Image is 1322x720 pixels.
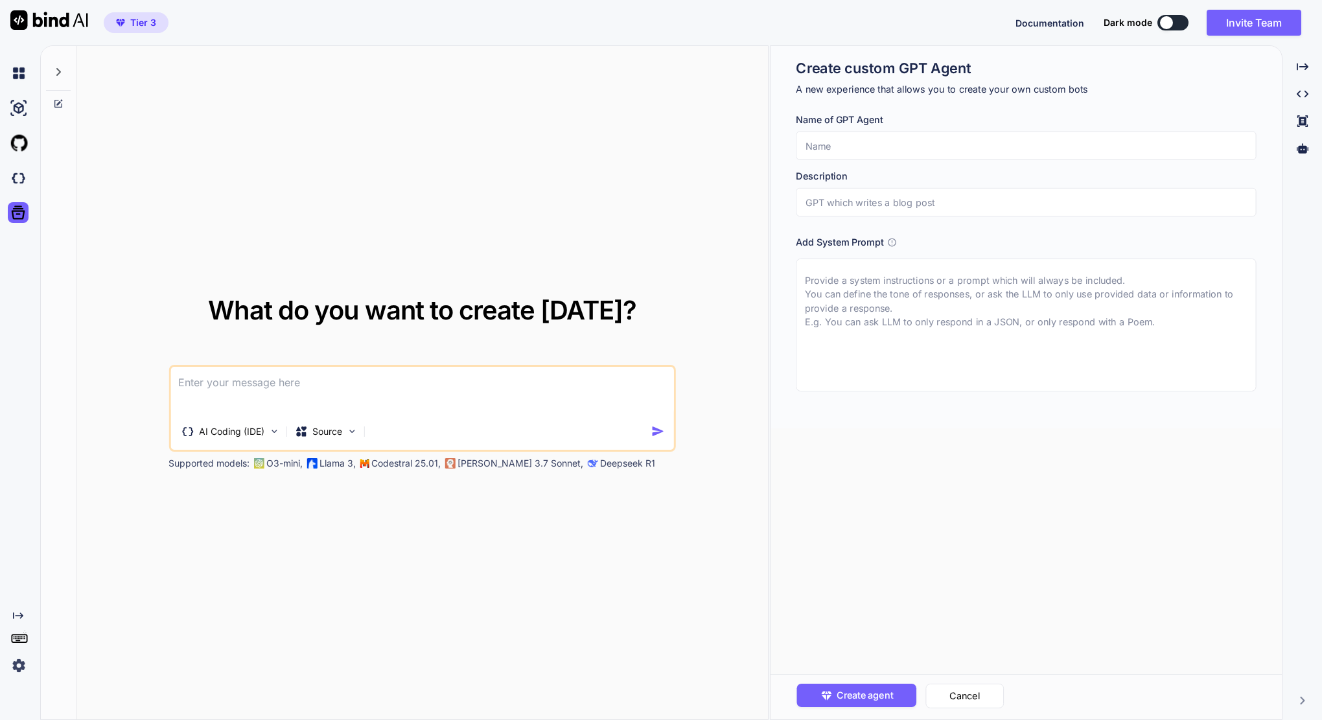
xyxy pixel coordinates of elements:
[445,458,455,469] img: claude
[925,684,1004,708] button: Cancel
[168,457,249,470] p: Supported models:
[130,16,156,29] span: Tier 3
[1104,16,1152,29] span: Dark mode
[312,425,342,438] p: Source
[346,426,357,437] img: Pick Models
[796,684,916,707] button: Create agent
[796,59,1256,78] h1: Create custom GPT Agent
[1015,16,1084,30] button: Documentation
[796,188,1256,216] input: GPT which writes a blog post
[796,235,883,250] h3: Add System Prompt
[600,457,655,470] p: Deepseek R1
[8,97,30,119] img: ai-studio
[837,688,893,703] span: Create agent
[360,459,369,468] img: Mistral-AI
[371,457,441,470] p: Codestral 25.01,
[796,132,1256,160] input: Name
[253,458,264,469] img: GPT-4
[208,294,636,326] span: What do you want to create [DATE]?
[199,425,264,438] p: AI Coding (IDE)
[10,10,88,30] img: Bind AI
[8,167,30,189] img: darkCloudIdeIcon
[1015,17,1084,29] span: Documentation
[1207,10,1301,36] button: Invite Team
[8,655,30,677] img: settings
[307,458,317,469] img: Llama2
[266,457,303,470] p: O3-mini,
[268,426,279,437] img: Pick Tools
[8,132,30,154] img: githubLight
[796,82,1256,97] p: A new experience that allows you to create your own custom bots
[104,12,168,33] button: premiumTier 3
[8,62,30,84] img: chat
[796,169,1256,183] h3: Description
[796,113,1256,127] h3: Name of GPT Agent
[319,457,356,470] p: Llama 3,
[458,457,583,470] p: [PERSON_NAME] 3.7 Sonnet,
[116,19,125,27] img: premium
[651,424,665,438] img: icon
[587,458,597,469] img: claude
